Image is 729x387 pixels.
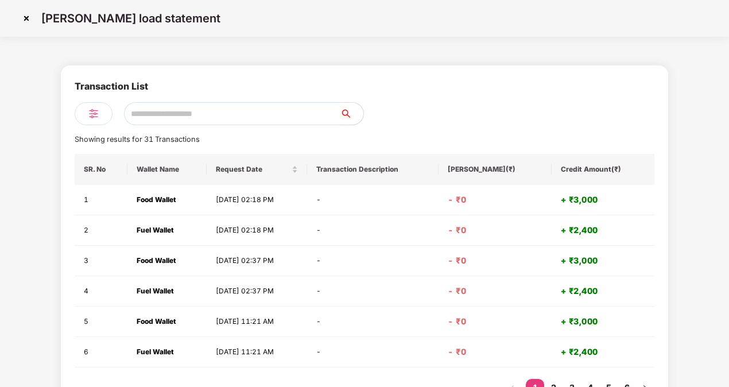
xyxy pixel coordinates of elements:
[307,337,439,367] td: -
[137,226,174,234] strong: Fuel Wallet
[561,285,646,297] h4: + ₹2,400
[561,225,646,236] h4: + ₹2,400
[75,154,127,185] th: SR. No
[307,185,439,215] td: -
[75,79,148,102] div: Transaction List
[207,276,307,307] td: [DATE] 02:37 PM
[448,255,542,266] h4: - ₹0
[448,316,542,327] h4: - ₹0
[340,102,364,125] button: search
[307,215,439,246] td: -
[75,215,127,246] td: 2
[137,195,176,204] strong: Food Wallet
[448,285,542,297] h4: - ₹0
[137,347,174,356] strong: Fuel Wallet
[216,165,289,174] span: Request Date
[307,154,439,185] th: Transaction Description
[439,154,552,185] th: [PERSON_NAME](₹)
[340,109,363,118] span: search
[75,276,127,307] td: 4
[307,307,439,337] td: -
[75,307,127,337] td: 5
[307,246,439,276] td: -
[448,194,542,206] h4: - ₹0
[17,9,36,28] img: svg+xml;base64,PHN2ZyBpZD0iQ3Jvc3MtMzJ4MzIiIHhtbG5zPSJodHRwOi8vd3d3LnczLm9yZy8yMDAwL3N2ZyIgd2lkdG...
[561,346,646,358] h4: + ₹2,400
[127,154,207,185] th: Wallet Name
[137,256,176,265] strong: Food Wallet
[75,246,127,276] td: 3
[207,307,307,337] td: [DATE] 11:21 AM
[561,255,646,266] h4: + ₹3,000
[561,194,646,206] h4: + ₹3,000
[137,287,174,295] strong: Fuel Wallet
[137,317,176,326] strong: Food Wallet
[41,11,220,25] p: [PERSON_NAME] load statement
[561,316,646,327] h4: + ₹3,000
[207,215,307,246] td: [DATE] 02:18 PM
[207,337,307,367] td: [DATE] 11:21 AM
[75,185,127,215] td: 1
[448,225,542,236] h4: - ₹0
[552,154,655,185] th: Credit Amount(₹)
[75,135,200,144] span: Showing results for 31 Transactions
[307,276,439,307] td: -
[448,346,542,358] h4: - ₹0
[207,246,307,276] td: [DATE] 02:37 PM
[75,337,127,367] td: 6
[207,185,307,215] td: [DATE] 02:18 PM
[87,107,100,121] img: svg+xml;base64,PHN2ZyB4bWxucz0iaHR0cDovL3d3dy53My5vcmcvMjAwMC9zdmciIHdpZHRoPSIyNCIgaGVpZ2h0PSIyNC...
[207,154,307,185] th: Request Date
